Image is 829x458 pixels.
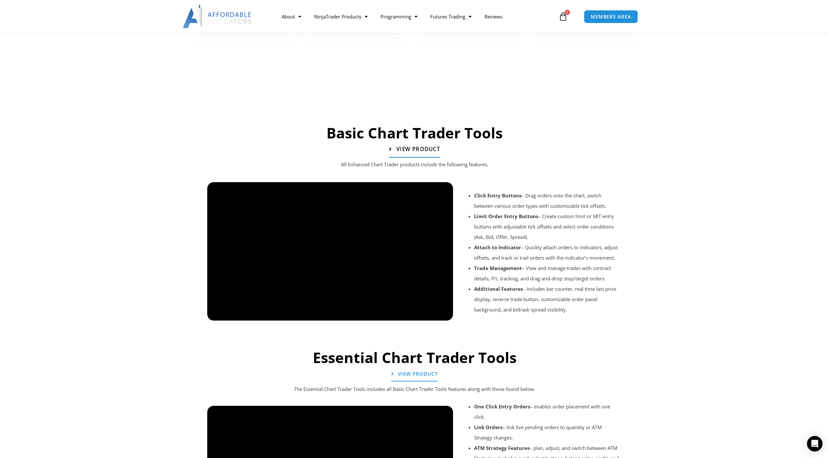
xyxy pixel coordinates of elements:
[549,7,577,26] a: 0
[474,445,529,451] strong: ATM Strategy Features
[565,10,570,15] span: 0
[474,213,538,219] strong: Limit Order Entry Buttons
[424,9,478,24] a: Futures Trading
[474,263,621,284] li: – View and manage trades with contract details, P/L tracking, and drag-and-drop stop/target orders.
[275,9,308,24] a: About
[374,9,424,24] a: Programming
[389,142,440,158] a: View Product
[474,286,523,292] strong: Additional Features
[396,147,440,152] span: View Product
[474,192,521,199] strong: Click Entry Buttons
[478,9,509,24] a: Reviews
[204,123,625,143] h2: Basic Chart Trader Tools
[474,242,621,263] li: – Quickly attach orders to indicators, adjust offsets, and track or trail orders with the indicat...
[474,424,503,430] strong: Link Orders
[183,5,252,28] img: LogoAI | Affordable Indicators – NinjaTrader
[220,160,609,169] p: All Enhanced Chart Trader products include the following features.
[474,403,530,410] strong: One Click Entry Orders
[474,244,521,251] strong: Attach to Indicator
[474,422,621,443] li: – link live pending orders to quantity or ATM Strategy changes.
[807,436,823,452] div: Open Intercom Messenger
[474,284,621,315] li: – Includes bar counter, real-time last price display, reverse trade button, customizable order pa...
[474,190,621,211] li: – Drag orders onto the chart, switch between various order types with customizable tick offsets.
[584,10,638,23] a: MEMBERS AREA
[391,367,438,382] a: View Product
[308,9,374,24] a: NinjaTrader Products
[474,265,522,271] strong: Trade Management
[474,401,621,422] li: – enables order placement with one click.
[207,52,622,98] iframe: Customer reviews powered by Trustpilot
[591,14,631,19] span: MEMBERS AREA
[398,371,438,376] span: View Product
[204,348,625,367] h2: Essential Chart Trader Tools
[474,211,621,242] li: – Create custom limit or MIT entry buttons with adjustable tick offsets and select order conditio...
[220,385,609,394] p: The Essential Chart Trader Tools includes all Basic Chart Trader Tools features along with those ...
[275,9,557,24] nav: Menu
